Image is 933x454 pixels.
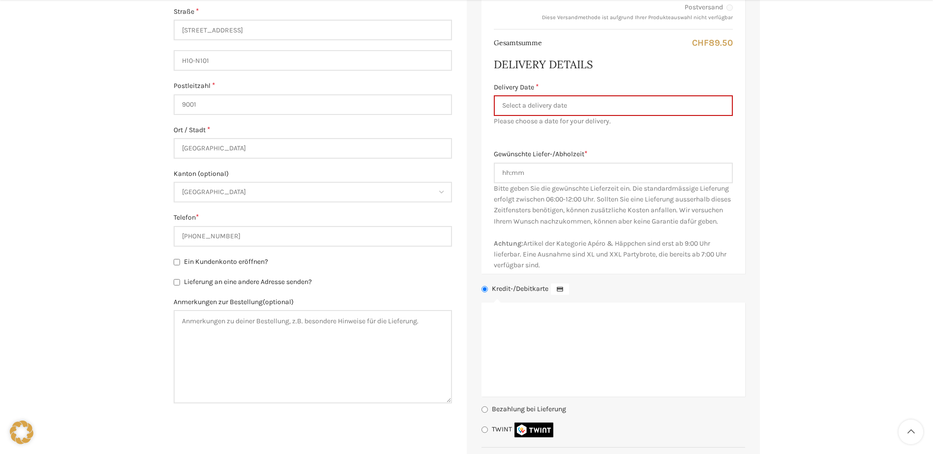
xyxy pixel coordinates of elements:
span: Lieferung an eine andere Adresse senden? [184,278,312,286]
label: Straße [174,6,452,17]
label: Kredit-/Debitkarte [492,284,572,293]
img: TWINT [514,423,553,437]
span: Ein Kundenkonto eröffnen? [184,257,268,266]
span: Kanton [174,182,452,202]
label: Postversand [530,2,733,12]
span: Please choose a date for your delivery. [494,116,733,127]
th: Gesamtsumme [494,31,547,56]
h3: Delivery Details [494,57,733,72]
span: (optional) [198,170,229,178]
bdi: 89.50 [692,37,733,48]
input: hh:mm [494,163,733,183]
span: CHF [692,37,709,48]
input: Ein Kundenkonto eröffnen? [174,259,180,265]
input: Lieferung an eine andere Adresse senden? [174,279,180,285]
input: Wohnung, Suite, Zimmer usw. (optional) [174,50,452,71]
label: Delivery Date [494,82,733,93]
span: Bitte geben Sie die gewünschte Lieferzeit ein. Die standardmässige Lieferung erfolgt zwischen 06:... [494,184,731,270]
label: Bezahlung bei Lieferung [492,405,566,413]
strong: Achtung: [494,239,523,248]
label: Anmerkungen zur Bestellung [174,297,452,308]
label: Postleitzahl [174,81,452,91]
small: Diese Versandmethode ist aufgrund Ihrer Produkteauswahl nicht verfügbar [542,14,733,21]
label: TWINT [492,425,556,433]
input: Select a delivery date [494,95,733,116]
label: Ort / Stadt [174,125,452,136]
input: Straßenname und Hausnummer [174,20,452,40]
iframe: Sicherer Eingaberahmen für Zahlungen [487,311,736,387]
label: Telefon [174,212,452,223]
span: (optional) [263,298,294,306]
label: Kanton [174,169,452,179]
img: Kredit-/Debitkarte [551,284,569,295]
label: Gewünschte Liefer-/Abholzeit [494,149,733,160]
span: St. Gallen [175,183,451,201]
a: Scroll to top button [899,420,923,444]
